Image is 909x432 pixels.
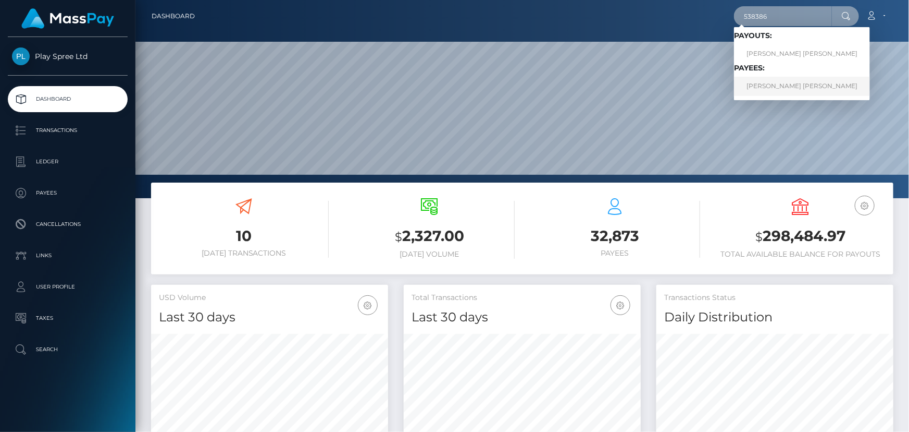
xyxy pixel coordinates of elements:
[734,6,832,26] input: Search...
[159,249,329,258] h6: [DATE] Transactions
[8,117,128,143] a: Transactions
[530,249,700,258] h6: Payees
[12,47,30,65] img: Play Spree Ltd
[8,243,128,269] a: Links
[734,77,870,96] a: [PERSON_NAME] [PERSON_NAME]
[8,149,128,175] a: Ledger
[8,274,128,300] a: User Profile
[664,308,886,327] h4: Daily Distribution
[716,226,886,247] h3: 298,484.97
[12,91,123,107] p: Dashboard
[8,86,128,112] a: Dashboard
[12,185,123,201] p: Payees
[734,31,870,40] h6: Payouts:
[159,293,380,303] h5: USD Volume
[716,250,886,259] h6: Total Available Balance for Payouts
[8,305,128,331] a: Taxes
[344,226,514,247] h3: 2,327.00
[8,211,128,237] a: Cancellations
[734,64,870,73] h6: Payees:
[8,52,128,61] span: Play Spree Ltd
[12,123,123,138] p: Transactions
[8,180,128,206] a: Payees
[12,154,123,170] p: Ledger
[8,337,128,363] a: Search
[159,308,380,327] h4: Last 30 days
[344,250,514,259] h6: [DATE] Volume
[530,226,700,246] h3: 32,873
[412,308,633,327] h4: Last 30 days
[12,248,123,263] p: Links
[12,217,123,232] p: Cancellations
[395,230,402,244] small: $
[734,44,870,64] a: [PERSON_NAME] [PERSON_NAME]
[412,293,633,303] h5: Total Transactions
[152,5,195,27] a: Dashboard
[12,342,123,357] p: Search
[755,230,763,244] small: $
[12,279,123,295] p: User Profile
[12,310,123,326] p: Taxes
[21,8,114,29] img: MassPay Logo
[159,226,329,246] h3: 10
[664,293,886,303] h5: Transactions Status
